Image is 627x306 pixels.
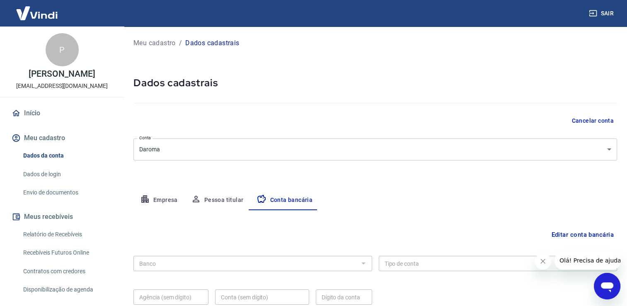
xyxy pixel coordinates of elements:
[587,6,617,21] button: Sair
[594,273,620,299] iframe: Botão para abrir a janela de mensagens
[20,166,114,183] a: Dados de login
[20,281,114,298] a: Disponibilização de agenda
[5,6,70,12] span: Olá! Precisa de ajuda?
[20,226,114,243] a: Relatório de Recebíveis
[133,38,176,48] a: Meu cadastro
[20,147,114,164] a: Dados da conta
[139,135,151,141] label: Conta
[185,38,239,48] p: Dados cadastrais
[133,76,617,90] h5: Dados cadastrais
[548,227,617,243] button: Editar conta bancária
[179,38,182,48] p: /
[554,251,620,270] iframe: Mensagem da empresa
[133,138,617,160] div: Daroma
[16,82,108,90] p: [EMAIL_ADDRESS][DOMAIN_NAME]
[10,104,114,122] a: Início
[10,0,64,26] img: Vindi
[10,208,114,226] button: Meus recebíveis
[568,113,617,129] button: Cancelar conta
[46,33,79,66] div: P
[250,190,319,210] button: Conta bancária
[20,184,114,201] a: Envio de documentos
[184,190,250,210] button: Pessoa titular
[20,263,114,280] a: Contratos com credores
[133,190,184,210] button: Empresa
[29,70,95,78] p: [PERSON_NAME]
[10,129,114,147] button: Meu cadastro
[20,244,114,261] a: Recebíveis Futuros Online
[535,253,551,270] iframe: Fechar mensagem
